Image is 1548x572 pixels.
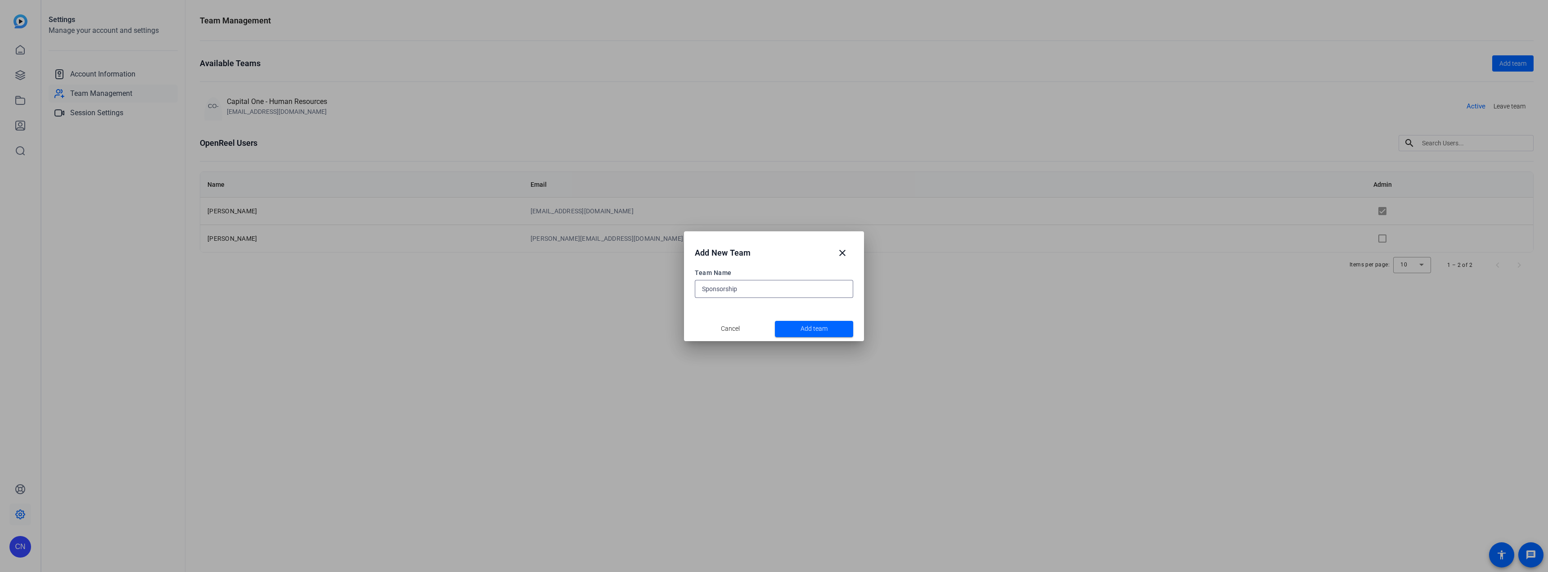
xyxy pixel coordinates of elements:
mat-icon: close [837,248,848,258]
span: Team Name [695,268,853,277]
button: Cancel [695,321,766,337]
h1: Add New Team [695,248,751,258]
input: Enter team name... [702,284,846,294]
button: Add team [775,321,853,337]
span: Add team [801,324,828,333]
span: Cancel [721,324,740,333]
